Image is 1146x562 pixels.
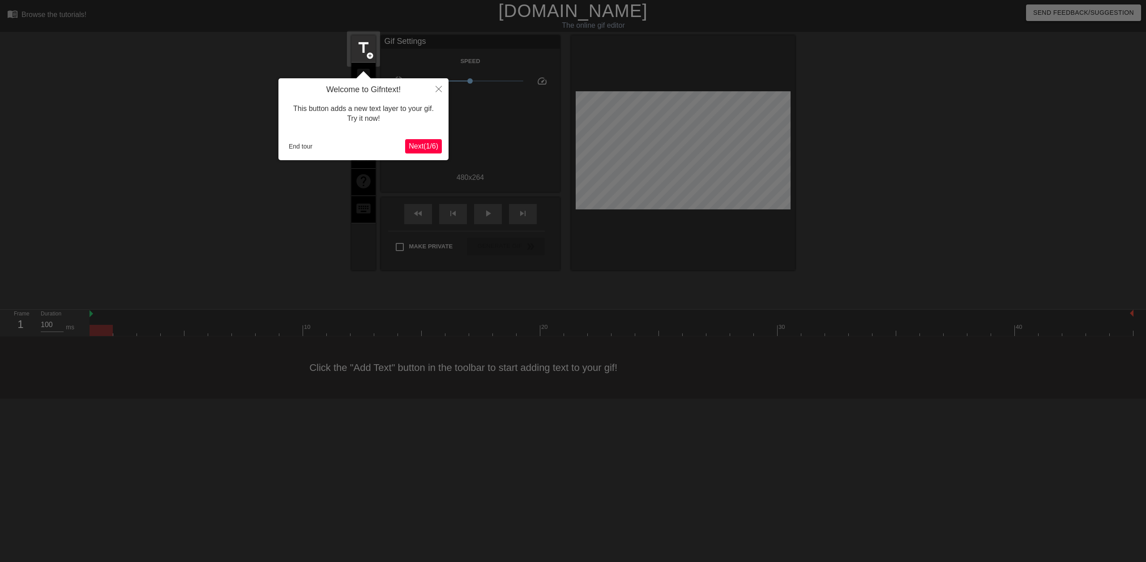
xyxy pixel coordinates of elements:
div: This button adds a new text layer to your gif. Try it now! [285,95,442,133]
span: Next ( 1 / 6 ) [409,142,438,150]
button: End tour [285,140,316,153]
button: Next [405,139,442,153]
button: Close [429,78,449,99]
h4: Welcome to Gifntext! [285,85,442,95]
